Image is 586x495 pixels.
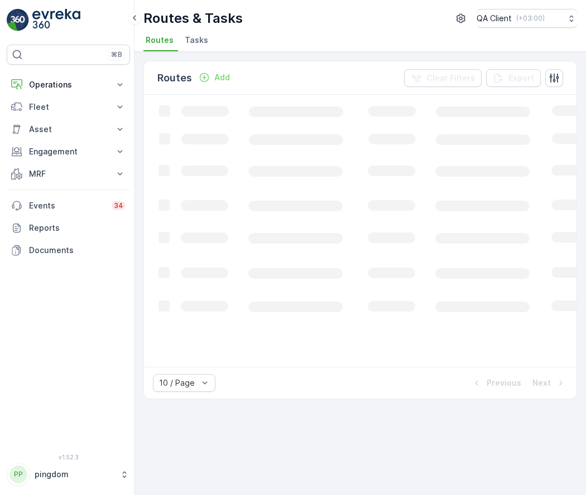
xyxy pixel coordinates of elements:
button: MRF [7,163,130,185]
p: Routes & Tasks [143,9,243,27]
p: Export [508,72,534,84]
img: logo_light-DOdMpM7g.png [32,9,80,31]
button: Previous [470,376,522,390]
p: Clear Filters [426,72,475,84]
p: Add [214,72,230,83]
a: Reports [7,217,130,239]
a: Documents [7,239,130,261]
button: Fleet [7,96,130,118]
button: Next [531,376,568,390]
span: Tasks [185,35,208,46]
a: Events34 [7,195,130,217]
img: logo [7,9,29,31]
p: Reports [29,222,126,234]
p: MRF [29,168,108,179]
p: QA Client [477,13,512,24]
p: Next [532,377,551,389]
button: Clear Filters [404,69,482,87]
p: Previous [487,377,521,389]
span: v 1.52.3 [7,454,130,460]
button: Asset [7,118,130,140]
p: Documents [29,245,126,256]
p: Events [29,200,105,211]
span: Routes [146,35,174,46]
button: Engagement [7,140,130,163]
p: ( +03:00 ) [516,14,545,23]
p: pingdom [35,469,114,480]
button: Add [194,71,234,84]
button: Operations [7,74,130,96]
p: Asset [29,124,108,135]
p: 34 [114,201,123,210]
p: Operations [29,79,108,90]
p: Routes [157,70,192,86]
p: ⌘B [111,50,122,59]
div: PP [9,465,27,483]
button: PPpingdom [7,463,130,486]
button: Export [486,69,541,87]
p: Engagement [29,146,108,157]
p: Fleet [29,101,108,113]
button: QA Client(+03:00) [477,9,577,28]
